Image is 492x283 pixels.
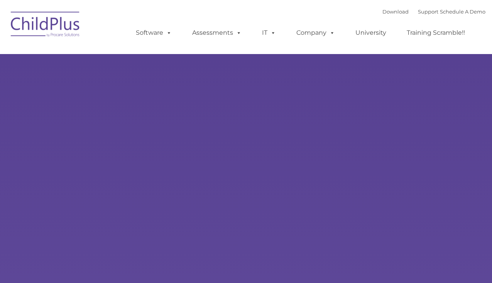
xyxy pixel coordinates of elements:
[382,8,485,15] font: |
[184,25,249,41] a: Assessments
[399,25,473,41] a: Training Scramble!!
[128,25,179,41] a: Software
[7,6,84,45] img: ChildPlus by Procare Solutions
[418,8,438,15] a: Support
[440,8,485,15] a: Schedule A Demo
[289,25,343,41] a: Company
[382,8,409,15] a: Download
[348,25,394,41] a: University
[254,25,284,41] a: IT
